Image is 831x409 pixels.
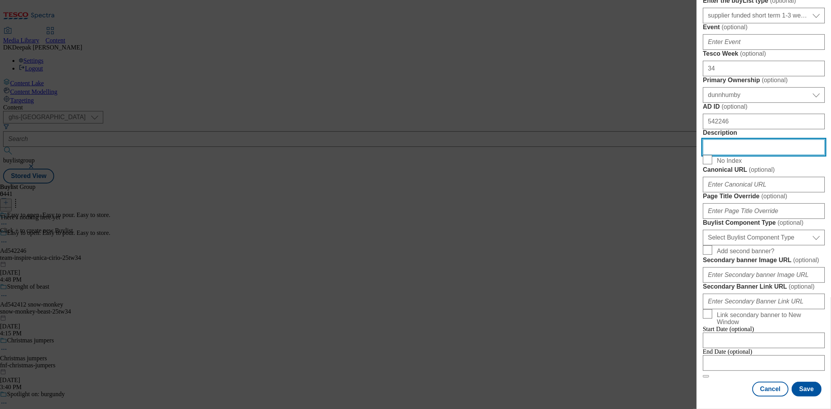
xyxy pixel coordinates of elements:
input: Enter Page Title Override [703,203,825,219]
label: Description [703,129,825,136]
span: ( optional ) [789,283,815,290]
span: ( optional ) [793,257,819,263]
label: Tesco Week [703,50,825,58]
label: Buylist Component Type [703,219,825,227]
span: ( optional ) [761,193,787,199]
label: Page Title Override [703,192,825,200]
input: Enter Event [703,34,825,50]
label: Canonical URL [703,166,825,174]
span: Start Date (optional) [703,326,754,332]
span: No Index [717,157,742,164]
input: Enter Tesco Week [703,61,825,76]
span: ( optional ) [762,77,788,83]
span: End Date (optional) [703,348,752,355]
label: Event [703,23,825,31]
input: Enter Secondary Banner Link URL [703,294,825,309]
label: AD ID [703,103,825,111]
input: Enter Date [703,333,825,348]
span: Link secondary banner to New Window [717,312,822,326]
span: ( optional ) [722,103,748,110]
label: Secondary Banner Link URL [703,283,825,291]
input: Enter Date [703,355,825,371]
span: ( optional ) [778,219,804,226]
input: Enter Description [703,139,825,155]
span: ( optional ) [740,50,766,57]
label: Secondary banner Image URL [703,256,825,264]
input: Enter Canonical URL [703,177,825,192]
span: ( optional ) [722,24,748,30]
input: Enter AD ID [703,114,825,129]
button: Save [792,382,822,397]
input: Enter Secondary banner Image URL [703,267,825,283]
span: ( optional ) [749,166,775,173]
label: Primary Ownership [703,76,825,84]
button: Cancel [752,382,788,397]
span: Add second banner? [717,248,775,255]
